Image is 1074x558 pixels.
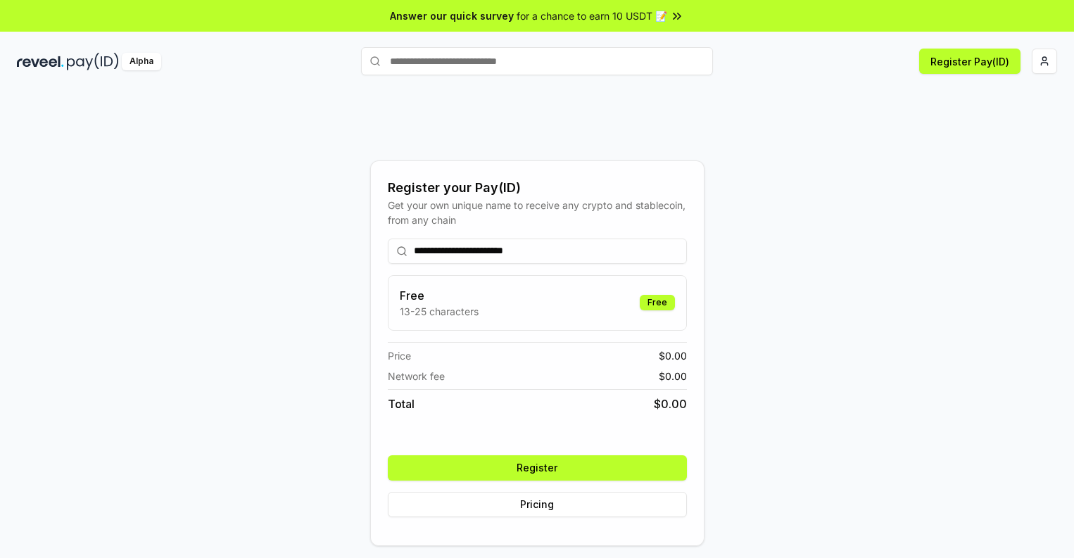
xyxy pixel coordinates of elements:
[67,53,119,70] img: pay_id
[659,348,687,363] span: $ 0.00
[17,53,64,70] img: reveel_dark
[388,348,411,363] span: Price
[388,455,687,481] button: Register
[659,369,687,383] span: $ 0.00
[640,295,675,310] div: Free
[390,8,514,23] span: Answer our quick survey
[388,198,687,227] div: Get your own unique name to receive any crypto and stablecoin, from any chain
[517,8,667,23] span: for a chance to earn 10 USDT 📝
[400,287,479,304] h3: Free
[122,53,161,70] div: Alpha
[388,178,687,198] div: Register your Pay(ID)
[919,49,1021,74] button: Register Pay(ID)
[400,304,479,319] p: 13-25 characters
[388,395,415,412] span: Total
[388,369,445,383] span: Network fee
[654,395,687,412] span: $ 0.00
[388,492,687,517] button: Pricing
